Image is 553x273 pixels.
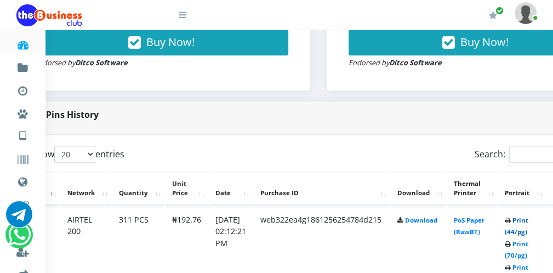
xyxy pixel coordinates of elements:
a: Fund wallet [16,53,29,79]
a: PoS Paper (RawBT) [454,216,484,236]
img: Logo [16,4,82,26]
a: Print (44/pg) [505,216,528,236]
small: Endorsed by [35,58,128,67]
a: Vouchers [16,145,29,171]
th: Portrait: activate to sort column ascending [498,172,546,206]
th: Unit Price: activate to sort column ascending [166,172,208,206]
a: Dashboard [16,30,29,56]
a: Nigerian VTU [42,121,133,139]
th: Date: activate to sort column ascending [209,172,253,206]
span: Buy Now! [460,35,509,49]
a: Cable TV, Electricity [16,191,29,217]
span: Buy Now! [146,35,195,49]
a: Chat for support [8,230,31,248]
img: User [515,2,537,24]
th: Purchase ID: activate to sort column ascending [254,172,390,206]
a: Register a Referral [16,237,29,263]
a: Transactions [16,76,29,102]
strong: Ditco Software [389,58,442,67]
span: Renew/Upgrade Subscription [495,7,504,15]
a: VTU [16,121,29,148]
strong: Ditco Software [75,58,128,67]
select: Showentries [54,146,95,163]
label: Show entries [32,146,124,163]
th: Thermal Printer: activate to sort column ascending [447,172,497,206]
th: #: activate to sort column descending [33,172,60,206]
button: Buy Now! [35,29,288,55]
i: Renew/Upgrade Subscription [489,11,497,20]
a: International VTU [42,136,133,155]
small: Endorsed by [349,58,442,67]
th: Download: activate to sort column ascending [391,172,446,206]
th: Network: activate to sort column ascending [61,172,111,206]
a: Print (70/pg) [505,240,528,260]
a: Miscellaneous Payments [16,99,29,125]
th: Quantity: activate to sort column ascending [112,172,164,206]
a: Data [16,167,29,194]
a: Download [405,216,437,224]
a: Chat for support [6,209,32,228]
